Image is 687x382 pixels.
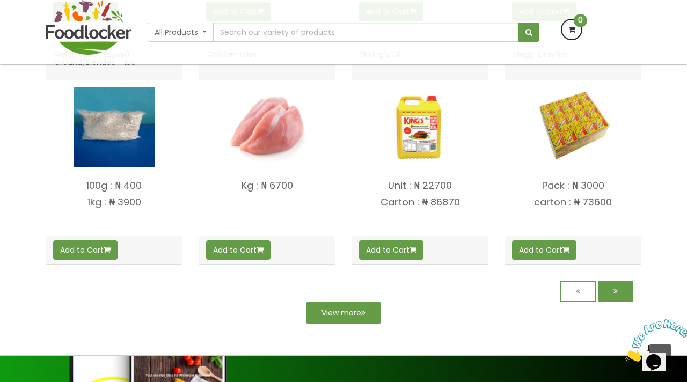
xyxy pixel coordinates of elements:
button: Add to Cart [359,240,423,260]
p: 100g : ₦ 400 [46,180,182,191]
i: Add to cart [257,246,264,254]
p: Pack : ₦ 3000 [505,180,641,191]
img: 5l King's Oil [380,87,461,167]
p: Unit : ₦ 22700 [352,180,488,191]
button: All Products [148,23,214,42]
button: Add to Cart [206,240,271,260]
i: Add to cart [104,246,111,254]
a: View more [306,302,381,324]
p: 1kg : ₦ 3900 [46,197,182,208]
input: Search our variety of products [213,23,519,42]
img: Chat attention grabber [4,4,71,47]
span: 0 [574,14,587,27]
i: Add to cart [562,246,569,254]
span: 1 [4,4,9,13]
p: carton : ₦ 73600 [505,197,641,208]
p: Carton : ₦ 86870 [352,197,488,208]
img: Chicken Fillet [227,87,308,167]
img: Melon Seeds (Egusi) - Ground/Blended - Ibo [74,87,155,167]
img: Maggi Crayfish [533,87,613,167]
p: Kg : ₦ 6700 [199,180,335,191]
button: Add to Cart [512,240,576,260]
button: Add to Cart [53,240,118,260]
iframe: chat widget [620,315,687,366]
i: Add to cart [410,246,416,254]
